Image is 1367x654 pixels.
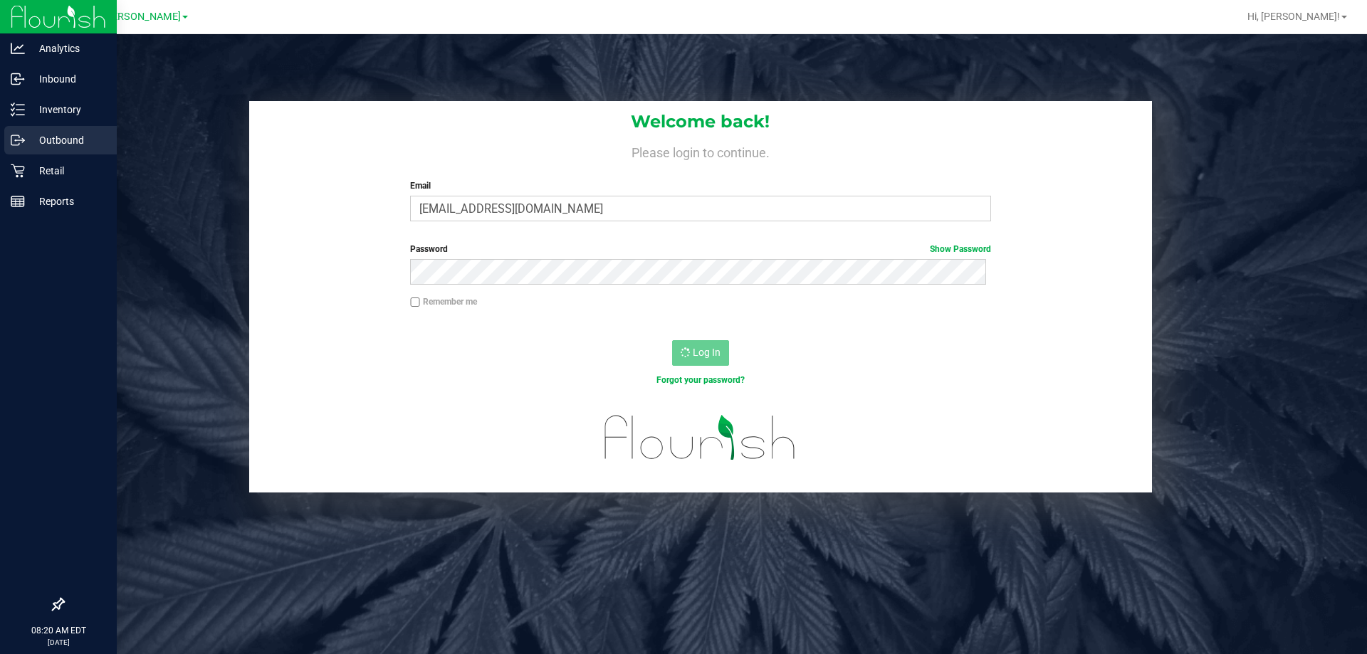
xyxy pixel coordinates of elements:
[410,244,448,254] span: Password
[25,70,110,88] p: Inbound
[249,142,1152,159] h4: Please login to continue.
[25,40,110,57] p: Analytics
[103,11,181,23] span: [PERSON_NAME]
[25,193,110,210] p: Reports
[11,164,25,178] inline-svg: Retail
[25,101,110,118] p: Inventory
[11,133,25,147] inline-svg: Outbound
[11,102,25,117] inline-svg: Inventory
[930,244,991,254] a: Show Password
[11,72,25,86] inline-svg: Inbound
[656,375,745,385] a: Forgot your password?
[25,132,110,149] p: Outbound
[587,401,813,474] img: flourish_logo.svg
[11,194,25,209] inline-svg: Reports
[672,340,729,366] button: Log In
[249,112,1152,131] h1: Welcome back!
[6,624,110,637] p: 08:20 AM EDT
[410,297,420,307] input: Remember me
[11,41,25,56] inline-svg: Analytics
[410,179,990,192] label: Email
[693,347,721,358] span: Log In
[6,637,110,648] p: [DATE]
[1247,11,1340,22] span: Hi, [PERSON_NAME]!
[25,162,110,179] p: Retail
[410,295,477,308] label: Remember me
